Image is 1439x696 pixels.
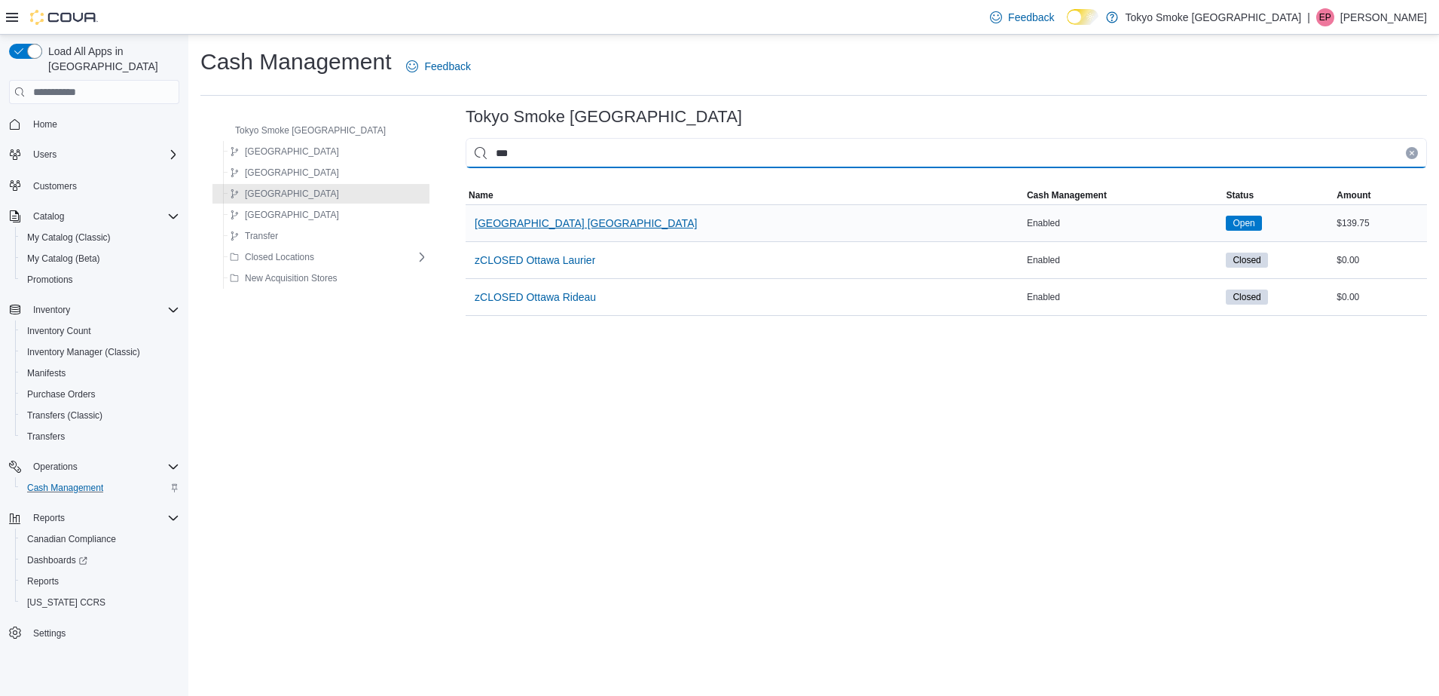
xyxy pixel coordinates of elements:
button: Amount [1334,186,1427,204]
button: Closed Locations [224,248,320,266]
button: Users [27,146,63,164]
a: Customers [27,177,83,195]
div: Enabled [1024,251,1224,269]
p: [PERSON_NAME] [1340,8,1427,26]
div: $139.75 [1334,214,1427,232]
p: | [1307,8,1310,26]
span: Load All Apps in [GEOGRAPHIC_DATA] [42,44,179,74]
span: Inventory Count [27,325,91,337]
div: $0.00 [1334,288,1427,306]
span: Canadian Compliance [21,530,179,548]
span: Inventory [27,301,179,319]
span: Feedback [1008,10,1054,25]
div: Eric Pacheco [1316,8,1334,26]
span: Catalog [27,207,179,225]
span: Transfers (Classic) [21,406,179,425]
button: Status [1223,186,1334,204]
a: My Catalog (Classic) [21,228,117,247]
button: Manifests [15,363,185,384]
h3: Tokyo Smoke [GEOGRAPHIC_DATA] [466,108,742,126]
a: Home [27,115,63,133]
button: Catalog [3,206,185,227]
a: My Catalog (Beta) [21,250,106,268]
span: Closed Locations [245,251,314,263]
button: Inventory [3,299,185,320]
span: zCLOSED Ottawa Laurier [475,253,595,268]
span: Home [27,115,179,133]
a: Canadian Compliance [21,530,122,548]
span: Cash Management [21,479,179,497]
a: Transfers [21,428,71,446]
p: Tokyo Smoke [GEOGRAPHIC_DATA] [1126,8,1302,26]
span: Reports [33,512,65,524]
button: Inventory Manager (Classic) [15,342,185,363]
button: Cash Management [15,477,185,498]
button: Inventory Count [15,320,185,342]
button: Canadian Compliance [15,529,185,550]
span: [GEOGRAPHIC_DATA] [245,146,339,158]
span: Closed [1226,253,1267,268]
button: Operations [27,458,84,476]
button: Settings [3,622,185,644]
input: Dark Mode [1067,9,1098,25]
button: Promotions [15,269,185,290]
span: Promotions [21,271,179,289]
button: Reports [3,507,185,529]
button: [GEOGRAPHIC_DATA] [224,143,345,161]
span: Tokyo Smoke [GEOGRAPHIC_DATA] [235,124,386,136]
span: Closed [1226,290,1267,305]
span: Manifests [27,367,66,379]
div: Enabled [1024,288,1224,306]
div: $0.00 [1334,251,1427,269]
span: Closed [1233,290,1260,304]
a: Inventory Manager (Classic) [21,343,146,361]
span: Users [33,149,57,161]
a: Reports [21,572,65,590]
span: Reports [27,575,59,587]
span: Reports [21,572,179,590]
span: Transfer [245,230,278,242]
button: [US_STATE] CCRS [15,592,185,613]
button: Cash Management [1024,186,1224,204]
a: Settings [27,624,72,642]
a: Purchase Orders [21,385,102,403]
span: Operations [27,458,179,476]
button: [GEOGRAPHIC_DATA] [GEOGRAPHIC_DATA] [469,208,703,238]
span: Closed [1233,253,1260,267]
span: My Catalog (Beta) [27,253,100,265]
span: [GEOGRAPHIC_DATA] [GEOGRAPHIC_DATA] [475,216,697,231]
button: Reports [27,509,71,527]
span: Users [27,146,179,164]
span: Name [469,189,493,201]
button: Catalog [27,207,70,225]
span: Dashboards [21,551,179,569]
nav: Complex example [9,107,179,683]
span: Dashboards [27,554,87,566]
span: Open [1226,216,1261,231]
input: This is a search bar. As you type, the results lower in the page will automatically filter. [466,138,1427,168]
span: Status [1226,189,1254,201]
span: Catalog [33,210,64,222]
button: zCLOSED Ottawa Rideau [469,282,602,312]
span: Cash Management [27,482,103,494]
span: My Catalog (Classic) [21,228,179,247]
span: Cash Management [1027,189,1107,201]
span: My Catalog (Classic) [27,231,111,244]
button: Inventory [27,301,76,319]
span: Purchase Orders [21,385,179,403]
span: Dark Mode [1067,25,1068,26]
button: Transfers (Classic) [15,405,185,426]
a: Manifests [21,364,72,382]
span: Inventory Manager (Classic) [21,343,179,361]
span: Settings [27,624,179,642]
button: Purchase Orders [15,384,185,405]
span: Amount [1337,189,1370,201]
a: Dashboards [21,551,93,569]
span: Reports [27,509,179,527]
button: Transfers [15,426,185,447]
span: Transfers (Classic) [27,409,102,422]
span: Inventory Manager (Classic) [27,346,140,358]
a: Promotions [21,271,79,289]
span: Customers [33,180,77,192]
span: [US_STATE] CCRS [27,596,105,609]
